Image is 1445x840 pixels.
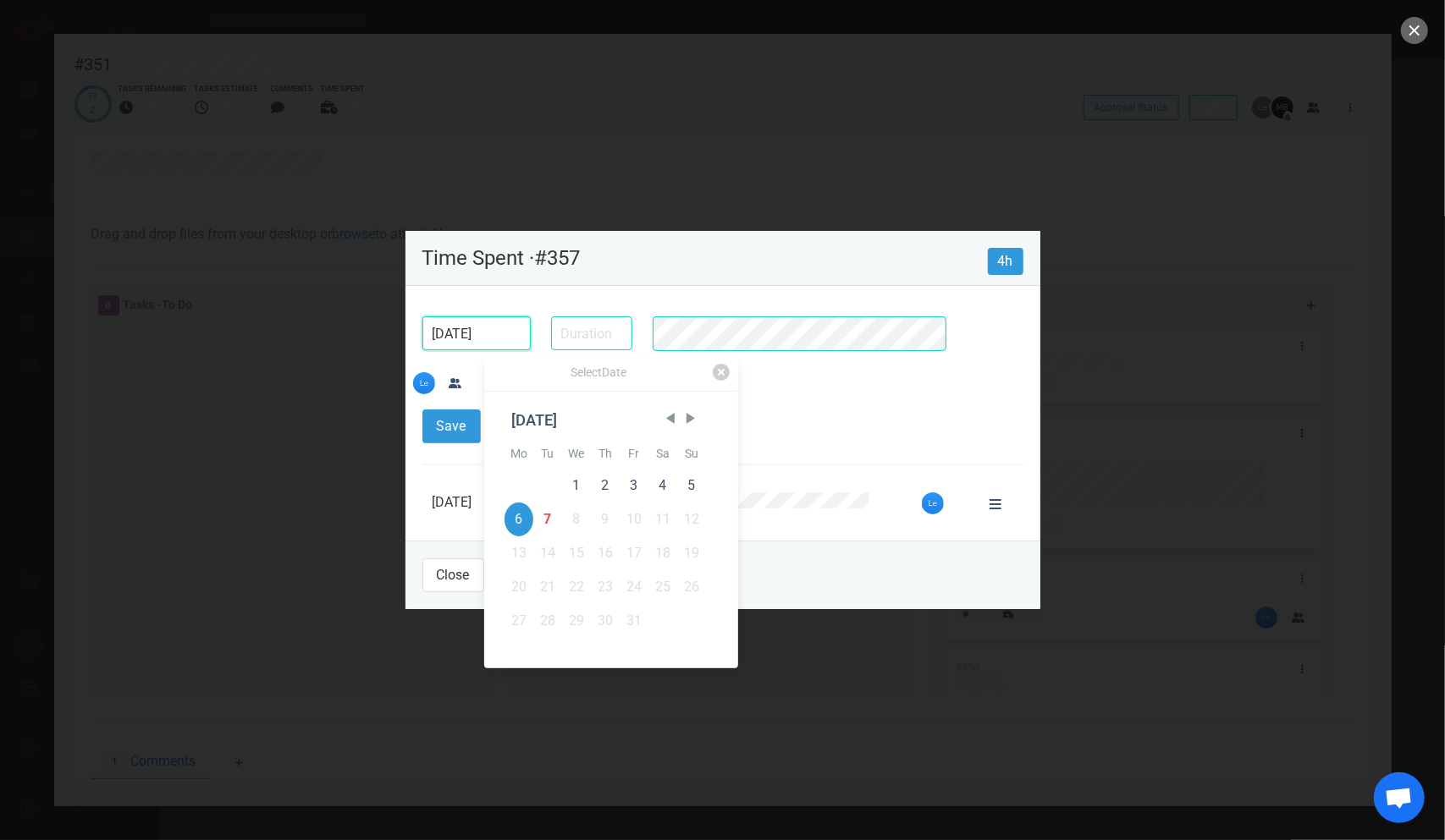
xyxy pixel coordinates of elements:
[510,447,527,460] abbr: Monday
[533,570,562,604] div: Tue Oct 21 2025
[620,536,648,570] div: Fri Oct 17 2025
[1374,772,1425,823] div: Open de chat
[677,570,706,604] div: Sun Oct 26 2025
[533,604,562,638] div: Tue Oct 28 2025
[591,570,620,604] div: Thu Oct 23 2025
[629,447,640,460] abbr: Friday
[542,447,554,460] abbr: Tuesday
[505,502,533,536] div: Mon Oct 06 2025
[1401,17,1428,44] button: close
[620,604,648,638] div: Fri Oct 31 2025
[551,316,632,350] input: Duration
[505,570,533,604] div: Mon Oct 20 2025
[422,248,988,268] p: Time Spent · #357
[620,570,648,604] div: Fri Oct 24 2025
[598,447,612,460] abbr: Thursday
[533,536,562,570] div: Tue Oct 14 2025
[569,447,585,460] abbr: Wednesday
[677,469,706,502] div: Sun Oct 05 2025
[591,502,620,536] div: Thu Oct 09 2025
[648,570,677,604] div: Sat Oct 25 2025
[988,248,1023,275] span: 4h
[656,447,670,460] abbr: Saturday
[648,536,677,570] div: Sat Oct 18 2025
[662,410,679,427] span: Previous Month
[413,372,435,394] img: 26
[620,469,648,502] div: Fri Oct 03 2025
[591,469,620,502] div: Thu Oct 02 2025
[562,502,591,536] div: Wed Oct 08 2025
[533,502,562,536] div: Tue Oct 07 2025
[422,558,484,592] button: Close
[922,492,944,514] img: 26
[511,409,699,432] div: [DATE]
[422,409,481,443] button: Save
[677,536,706,570] div: Sun Oct 19 2025
[562,604,591,638] div: Wed Oct 29 2025
[685,447,698,460] abbr: Sunday
[620,502,648,536] div: Fri Oct 10 2025
[562,570,591,604] div: Wed Oct 22 2025
[422,486,483,524] td: [DATE]
[505,604,533,638] div: Mon Oct 27 2025
[562,536,591,570] div: Wed Oct 15 2025
[677,502,706,536] div: Sun Oct 12 2025
[591,536,620,570] div: Thu Oct 16 2025
[648,502,677,536] div: Sat Oct 11 2025
[562,469,591,502] div: Wed Oct 01 2025
[648,469,677,502] div: Sat Oct 04 2025
[484,364,713,384] div: Select Date
[505,536,533,570] div: Mon Oct 13 2025
[422,316,531,350] input: Day
[591,604,620,638] div: Thu Oct 30 2025
[682,410,699,427] span: Next Month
